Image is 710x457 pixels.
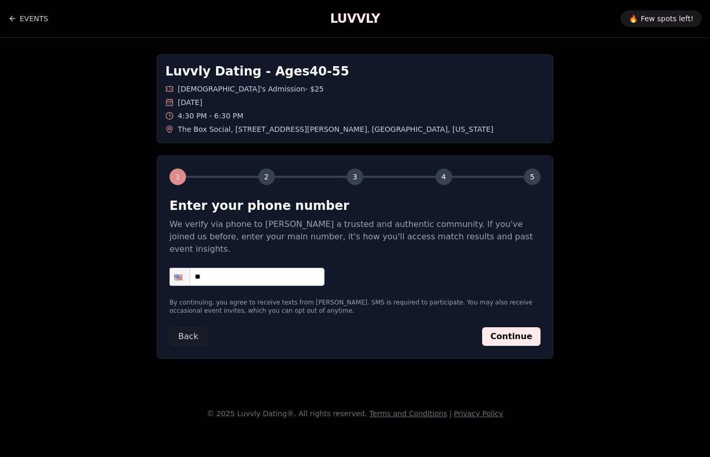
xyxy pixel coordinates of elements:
div: 2 [258,169,275,185]
span: | [449,409,452,418]
a: LUVVLY [330,10,380,27]
div: 4 [436,169,452,185]
div: United States: + 1 [170,268,190,285]
span: The Box Social , [STREET_ADDRESS][PERSON_NAME] , [GEOGRAPHIC_DATA] , [US_STATE] [178,124,493,134]
h2: Enter your phone number [169,197,541,214]
div: 1 [169,169,186,185]
h1: Luvvly Dating - Ages 40 - 55 [165,63,545,80]
p: We verify via phone to [PERSON_NAME] a trusted and authentic community. If you've joined us befor... [169,218,541,255]
span: 🔥 [629,13,638,24]
p: By continuing, you agree to receive texts from [PERSON_NAME]. SMS is required to participate. You... [169,298,541,315]
span: [DEMOGRAPHIC_DATA]'s Admission - $25 [178,84,324,94]
div: 3 [347,169,363,185]
span: [DATE] [178,97,202,108]
a: Privacy Policy [454,409,503,418]
button: Back [169,327,207,346]
span: Few spots left! [641,13,693,24]
span: 4:30 PM - 6:30 PM [178,111,243,121]
button: Continue [482,327,541,346]
a: Back to events [8,8,48,29]
a: Terms and Conditions [369,409,447,418]
div: 5 [524,169,541,185]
